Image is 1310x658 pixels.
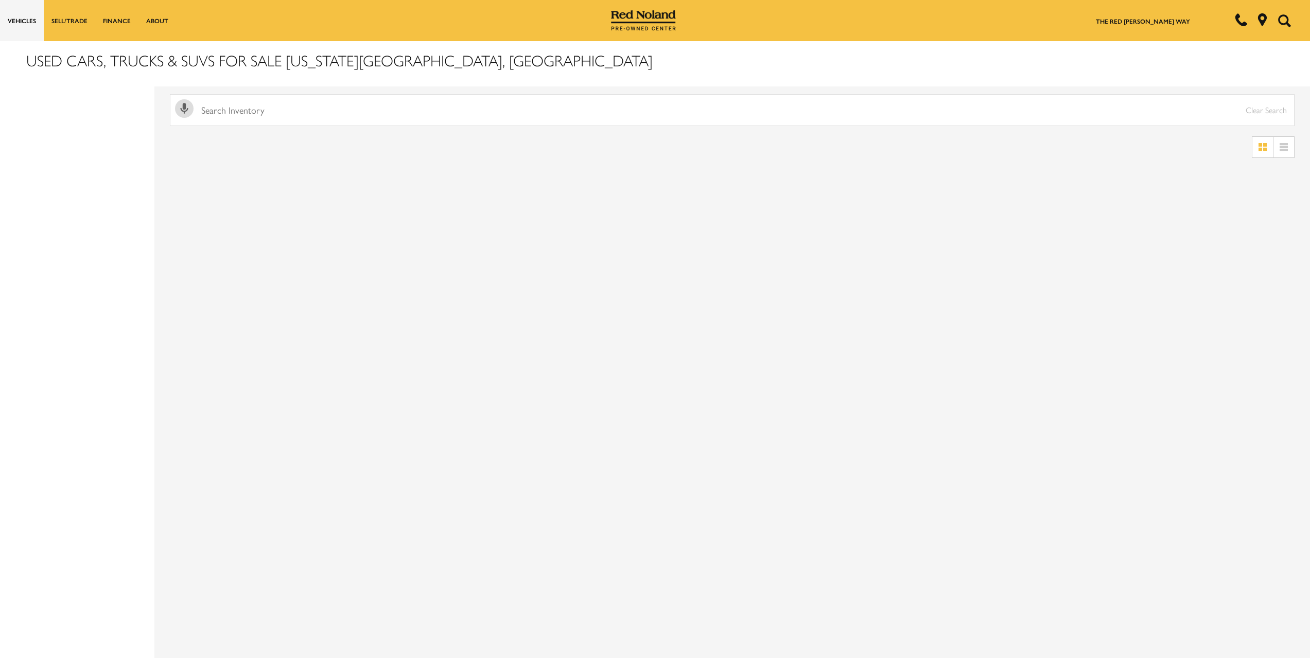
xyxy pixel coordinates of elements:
[175,99,194,118] svg: Click to toggle on voice search
[611,10,676,31] img: Red Noland Pre-Owned
[1096,16,1190,26] a: The Red [PERSON_NAME] Way
[170,94,1295,126] input: Search Inventory
[1274,1,1295,41] button: Open the search field
[611,14,676,24] a: Red Noland Pre-Owned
